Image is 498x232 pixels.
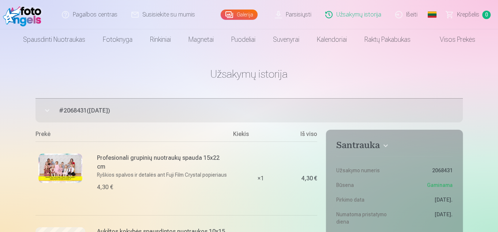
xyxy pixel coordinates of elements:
[457,10,479,19] span: Krepšelis
[336,181,391,189] dt: Būsena
[221,10,258,20] a: Galerija
[336,211,391,225] dt: Numatoma pristatymo diena
[356,29,419,50] a: Raktų pakabukas
[336,167,391,174] dt: Užsakymo numeris
[97,154,229,171] h6: Profesionali grupinių nuotraukų spauda 15x22 cm
[94,29,141,50] a: Fotoknyga
[35,67,463,81] h1: Užsakymų istorija
[336,196,391,203] dt: Pirkimo data
[180,29,222,50] a: Magnetai
[398,196,453,203] dd: [DATE].
[59,106,463,115] span: # 2068431 ( [DATE] )
[222,29,264,50] a: Puodeliai
[264,29,308,50] a: Suvenyrai
[419,29,484,50] a: Visos prekės
[288,130,317,141] div: Iš viso
[482,11,491,19] span: 0
[97,171,229,178] p: Ryškios spalvos ir detalės ant Fuji Film Crystal popieriaus
[308,29,356,50] a: Kalendoriai
[427,181,453,189] span: Gaminama
[14,29,94,50] a: Spausdinti nuotraukas
[301,176,317,181] div: 4,30 €
[35,98,463,122] button: #2068431([DATE])
[233,141,288,215] div: × 1
[336,140,452,153] button: Santrauka
[141,29,180,50] a: Rinkiniai
[35,130,233,141] div: Prekė
[3,3,45,26] img: /fa2
[233,130,288,141] div: Kiekis
[398,167,453,174] dd: 2068431
[97,183,113,192] div: 4,30 €
[398,211,453,225] dd: [DATE].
